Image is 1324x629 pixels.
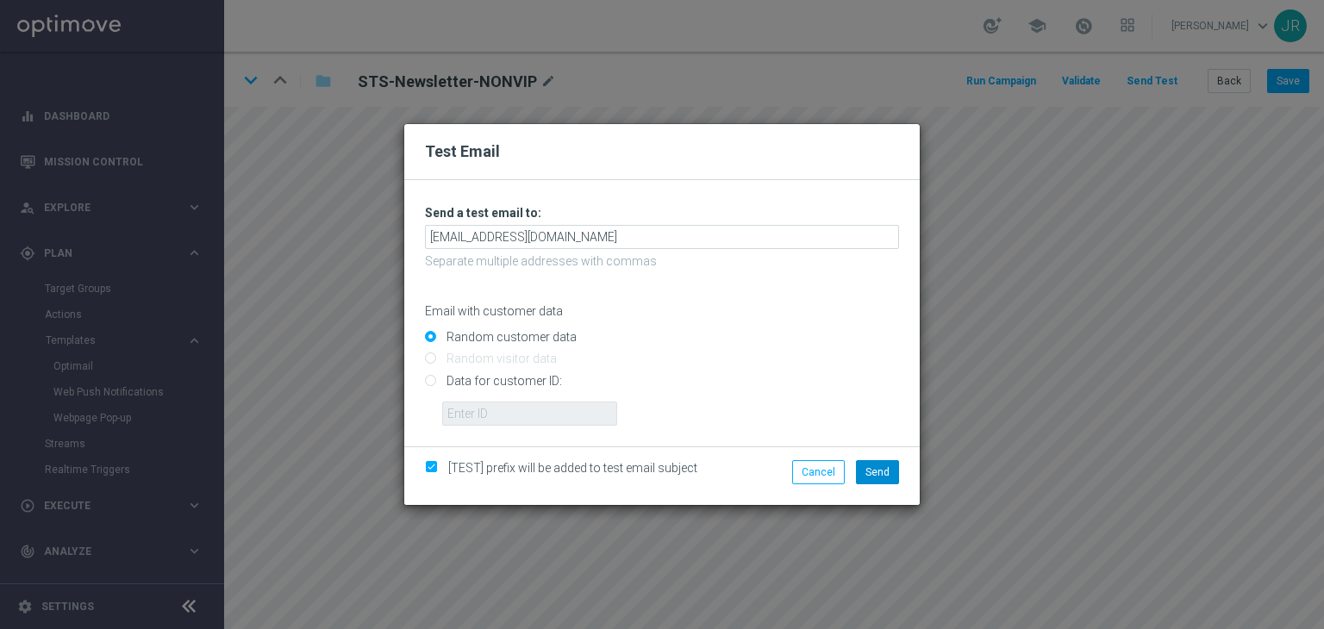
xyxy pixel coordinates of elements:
label: Random customer data [442,329,577,345]
input: Enter ID [442,402,617,426]
h2: Test Email [425,141,899,162]
span: [TEST] prefix will be added to test email subject [448,461,697,475]
span: Send [865,466,890,478]
button: Cancel [792,460,845,484]
p: Separate multiple addresses with commas [425,253,899,269]
button: Send [856,460,899,484]
p: Email with customer data [425,303,899,319]
h3: Send a test email to: [425,205,899,221]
